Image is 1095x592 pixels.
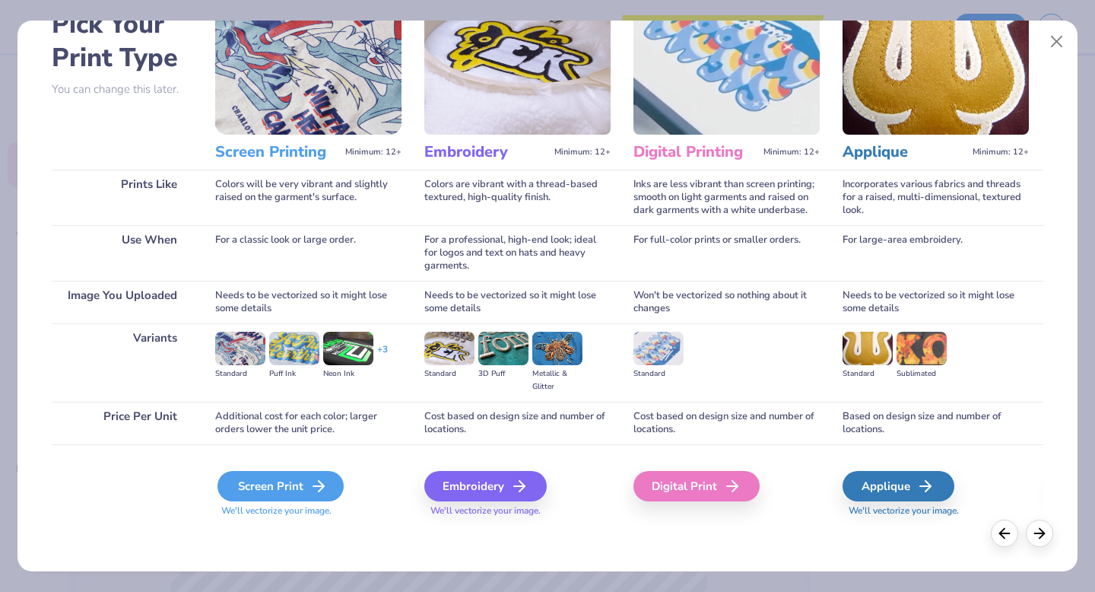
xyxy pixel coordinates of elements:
h3: Applique [843,142,966,162]
img: 3D Puff [478,332,528,365]
div: Screen Print [217,471,344,501]
img: Standard [843,332,893,365]
h3: Digital Printing [633,142,757,162]
div: Applique [843,471,954,501]
div: Standard [424,368,474,380]
div: Needs to be vectorized so it might lose some details [424,281,611,323]
div: Needs to be vectorized so it might lose some details [215,281,401,323]
div: Colors are vibrant with a thread-based textured, high-quality finish. [424,170,611,225]
img: Sublimated [897,332,947,365]
img: Metallic & Glitter [532,332,582,365]
div: Neon Ink [323,368,373,380]
span: Minimum: 12+ [973,147,1029,158]
div: Cost based on design size and number of locations. [424,402,611,444]
img: Standard [424,332,474,365]
div: Additional cost for each color; larger orders lower the unit price. [215,402,401,444]
img: Neon Ink [323,332,373,365]
div: + 3 [377,343,388,369]
h2: Pick Your Print Type [52,8,192,75]
span: We'll vectorize your image. [843,504,1029,517]
div: Inks are less vibrant than screen printing; smooth on light garments and raised on dark garments ... [633,170,820,225]
p: You can change this later. [52,83,192,96]
div: Based on design size and number of locations. [843,402,1029,444]
div: Use When [52,225,192,281]
div: Sublimated [897,368,947,380]
span: We'll vectorize your image. [215,504,401,517]
div: Prints Like [52,170,192,225]
div: Digital Print [633,471,760,501]
div: For a professional, high-end look; ideal for logos and text on hats and heavy garments. [424,225,611,281]
img: Standard [633,332,684,365]
img: Puff Ink [269,332,319,365]
div: Embroidery [424,471,547,501]
span: Minimum: 12+ [763,147,820,158]
div: Needs to be vectorized so it might lose some details [843,281,1029,323]
div: Standard [843,368,893,380]
h3: Screen Printing [215,142,339,162]
div: 3D Puff [478,368,528,380]
div: Cost based on design size and number of locations. [633,402,820,444]
div: Variants [52,323,192,402]
div: Incorporates various fabrics and threads for a raised, multi-dimensional, textured look. [843,170,1029,225]
div: Puff Ink [269,368,319,380]
div: Won't be vectorized so nothing about it changes [633,281,820,323]
div: For full-color prints or smaller orders. [633,225,820,281]
div: For large-area embroidery. [843,225,1029,281]
div: Image You Uploaded [52,281,192,323]
img: Standard [215,332,265,365]
div: Standard [215,368,265,380]
span: Minimum: 12+ [345,147,401,158]
div: Price Per Unit [52,402,192,444]
button: Close [1043,27,1071,56]
span: We'll vectorize your image. [424,504,611,517]
h3: Embroidery [424,142,548,162]
div: Standard [633,368,684,380]
div: Colors will be very vibrant and slightly raised on the garment's surface. [215,170,401,225]
div: Metallic & Glitter [532,368,582,393]
div: For a classic look or large order. [215,225,401,281]
span: Minimum: 12+ [554,147,611,158]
